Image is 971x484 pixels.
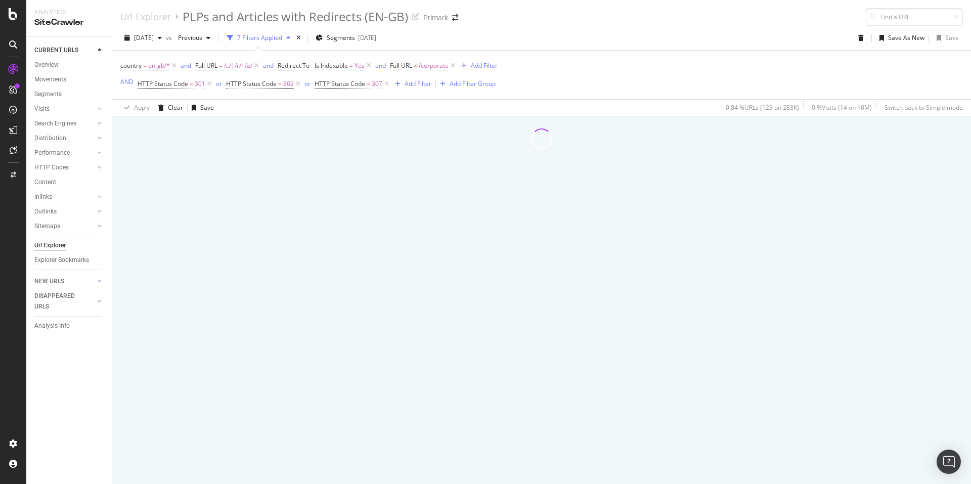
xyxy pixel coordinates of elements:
[200,103,214,112] div: Save
[174,33,202,42] span: Previous
[945,33,959,42] div: Save
[34,321,105,331] a: Analysis Info
[34,206,57,217] div: Outlinks
[148,59,170,73] span: en-gb/*
[34,104,95,114] a: Visits
[812,103,872,112] div: 0 % Visits ( 14 on 10M )
[283,77,294,91] span: 302
[294,33,303,43] div: times
[419,59,449,73] span: /corporate
[315,79,365,88] span: HTTP Status Code
[34,206,95,217] a: Outlinks
[195,77,205,91] span: 301
[452,14,458,21] div: arrow-right-arrow-left
[166,33,174,42] span: vs
[304,79,311,88] div: or
[263,61,274,70] button: and
[34,45,78,56] div: CURRENT URLS
[120,77,134,86] button: AND
[183,8,408,25] div: PLPs and Articles with Redirects (EN-GB)
[391,78,431,90] button: Add Filter
[390,61,412,70] span: Full URL
[120,77,134,86] div: AND
[237,33,282,42] div: 7 Filters Applied
[888,33,924,42] div: Save As New
[349,61,353,70] span: =
[866,8,963,26] input: Find a URL
[726,103,799,112] div: 0.04 % URLs ( 123 on 283K )
[885,103,963,112] div: Switch back to Simple mode
[933,30,959,46] button: Save
[414,61,417,70] span: ≠
[880,100,963,116] button: Switch back to Simple mode
[34,291,85,312] div: DISAPPEARED URLS
[120,30,166,46] button: [DATE]
[120,100,150,116] button: Apply
[375,61,386,70] button: and
[34,321,70,331] div: Analysis Info
[937,450,961,474] div: Open Intercom Messenger
[138,79,188,88] span: HTTP Status Code
[34,240,105,251] a: Url Explorer
[190,79,193,88] span: =
[34,45,95,56] a: CURRENT URLS
[120,61,142,70] span: country
[34,17,104,28] div: SiteCrawler
[34,240,66,251] div: Url Explorer
[450,79,496,88] div: Add Filter Group
[34,118,76,129] div: Search Engines
[181,61,191,70] button: and
[405,79,431,88] div: Add Filter
[34,162,95,173] a: HTTP Codes
[34,221,95,232] a: Sitemaps
[219,61,223,70] span: =
[120,11,171,22] a: Url Explorer
[457,60,498,72] button: Add Filter
[34,148,70,158] div: Performance
[34,89,105,100] a: Segments
[143,61,147,70] span: =
[312,30,380,46] button: Segments[DATE]
[34,118,95,129] a: Search Engines
[34,60,105,70] a: Overview
[34,89,62,100] div: Segments
[423,13,448,23] div: Primark
[278,61,348,70] span: Redirect To - Is Indexable
[34,192,95,202] a: Inlinks
[34,276,64,287] div: NEW URLS
[34,177,105,188] a: Content
[34,74,66,85] div: Movements
[226,79,277,88] span: HTTP Status Code
[358,33,376,42] div: [DATE]
[34,162,69,173] div: HTTP Codes
[34,255,89,266] div: Explorer Bookmarks
[168,103,183,112] div: Clear
[216,79,222,89] button: or
[34,133,95,144] a: Distribution
[34,60,59,70] div: Overview
[367,79,370,88] span: =
[304,79,311,89] button: or
[34,133,66,144] div: Distribution
[216,79,222,88] div: or
[372,77,382,91] span: 307
[188,100,214,116] button: Save
[34,192,52,202] div: Inlinks
[134,33,154,42] span: 2025 Aug. 10th
[195,61,217,70] span: Full URL
[875,30,924,46] button: Save As New
[34,291,95,312] a: DISAPPEARED URLS
[34,74,105,85] a: Movements
[34,255,105,266] a: Explorer Bookmarks
[224,59,252,73] span: /c/|/r/|/a/
[134,103,150,112] div: Apply
[34,276,95,287] a: NEW URLS
[278,79,282,88] span: =
[154,100,183,116] button: Clear
[355,59,365,73] span: Yes
[34,104,50,114] div: Visits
